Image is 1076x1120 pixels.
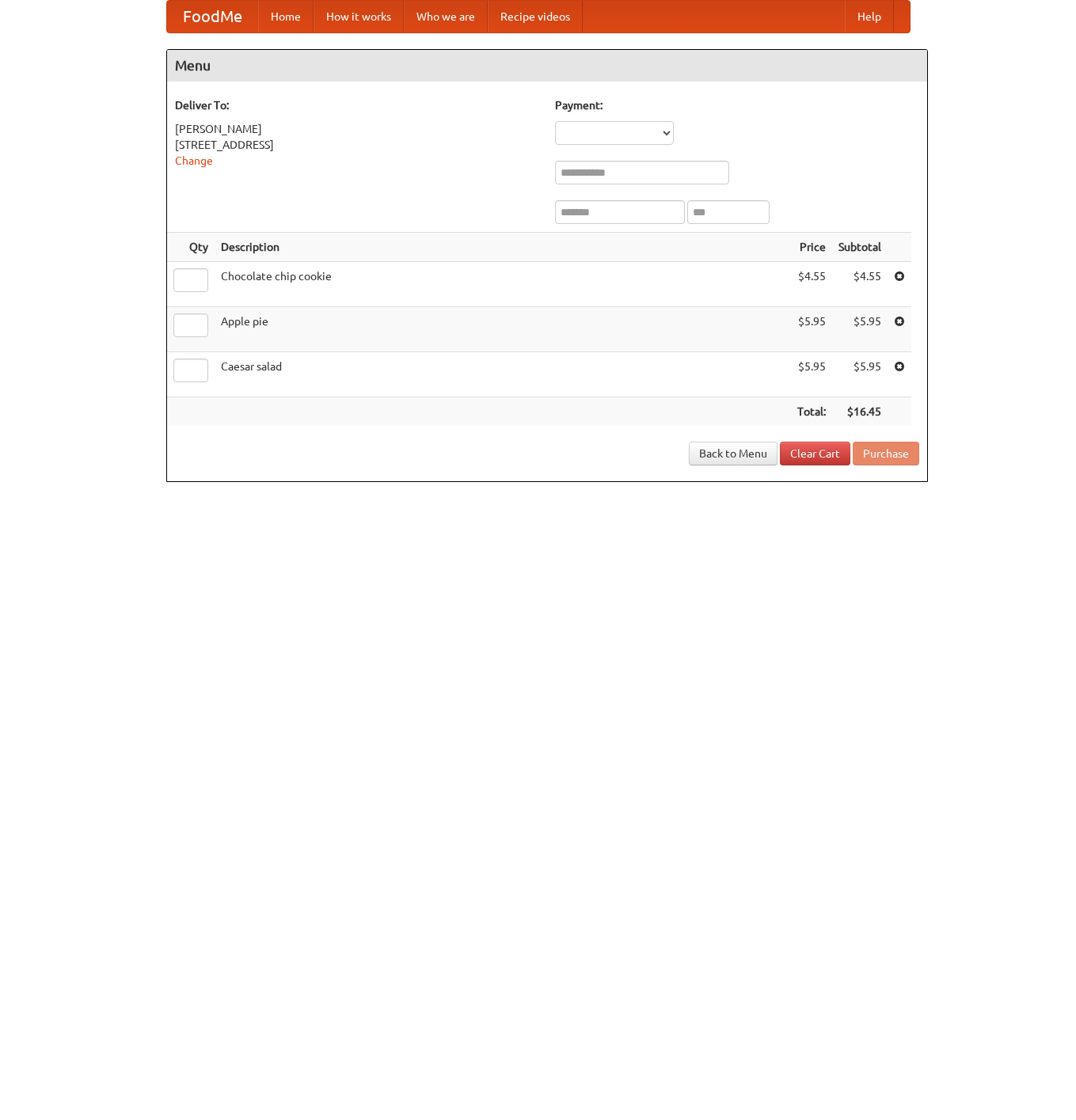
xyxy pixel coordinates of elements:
[314,1,404,32] a: How it works
[175,154,213,167] a: Change
[167,50,927,82] h4: Menu
[488,1,583,32] a: Recipe videos
[215,307,791,352] td: Apple pie
[832,397,888,427] th: $16.45
[175,121,539,137] div: [PERSON_NAME]
[832,233,888,262] th: Subtotal
[791,233,832,262] th: Price
[832,262,888,307] td: $4.55
[215,262,791,307] td: Chocolate chip cookie
[689,442,778,465] a: Back to Menu
[215,352,791,397] td: Caesar salad
[791,307,832,352] td: $5.95
[258,1,314,32] a: Home
[832,352,888,397] td: $5.95
[853,442,919,465] button: Purchase
[167,1,258,32] a: FoodMe
[167,233,215,262] th: Qty
[845,1,894,32] a: Help
[832,307,888,352] td: $5.95
[791,262,832,307] td: $4.55
[175,137,539,153] div: [STREET_ADDRESS]
[555,97,919,113] h5: Payment:
[404,1,488,32] a: Who we are
[780,442,850,465] a: Clear Cart
[175,97,539,113] h5: Deliver To:
[215,233,791,262] th: Description
[791,397,832,427] th: Total:
[791,352,832,397] td: $5.95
